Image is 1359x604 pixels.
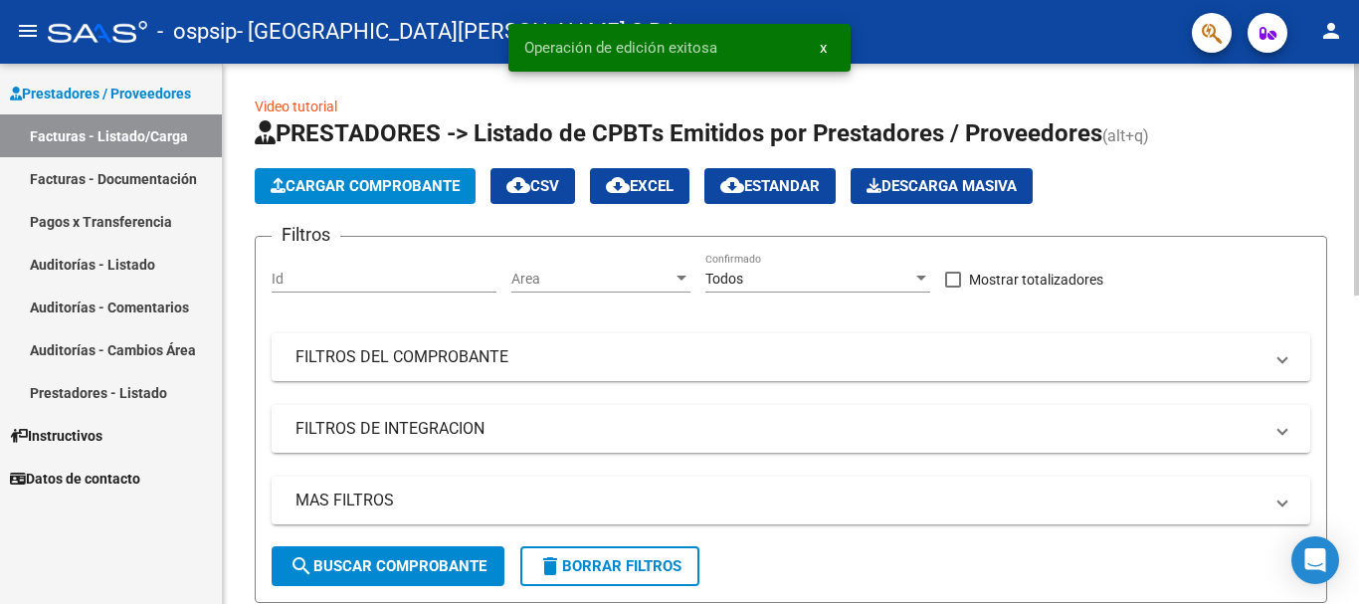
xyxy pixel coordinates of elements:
[590,168,689,204] button: EXCEL
[520,546,699,586] button: Borrar Filtros
[295,490,1262,511] mat-panel-title: MAS FILTROS
[820,39,827,57] span: x
[538,557,681,575] span: Borrar Filtros
[157,10,237,54] span: - ospsip
[10,425,102,447] span: Instructivos
[16,19,40,43] mat-icon: menu
[237,10,679,54] span: - [GEOGRAPHIC_DATA][PERSON_NAME] S R L
[1319,19,1343,43] mat-icon: person
[295,418,1262,440] mat-panel-title: FILTROS DE INTEGRACION
[606,173,630,197] mat-icon: cloud_download
[606,177,674,195] span: EXCEL
[272,221,340,249] h3: Filtros
[272,546,504,586] button: Buscar Comprobante
[255,119,1102,147] span: PRESTADORES -> Listado de CPBTs Emitidos por Prestadores / Proveedores
[969,268,1103,292] span: Mostrar totalizadores
[490,168,575,204] button: CSV
[704,168,836,204] button: Estandar
[255,99,337,114] a: Video tutorial
[272,477,1310,524] mat-expansion-panel-header: MAS FILTROS
[720,177,820,195] span: Estandar
[720,173,744,197] mat-icon: cloud_download
[290,554,313,578] mat-icon: search
[10,468,140,490] span: Datos de contacto
[804,30,843,66] button: x
[1291,536,1339,584] div: Open Intercom Messenger
[10,83,191,104] span: Prestadores / Proveedores
[272,405,1310,453] mat-expansion-panel-header: FILTROS DE INTEGRACION
[506,177,559,195] span: CSV
[506,173,530,197] mat-icon: cloud_download
[272,333,1310,381] mat-expansion-panel-header: FILTROS DEL COMPROBANTE
[538,554,562,578] mat-icon: delete
[524,38,717,58] span: Operación de edición exitosa
[705,271,743,287] span: Todos
[255,168,476,204] button: Cargar Comprobante
[295,346,1262,368] mat-panel-title: FILTROS DEL COMPROBANTE
[271,177,460,195] span: Cargar Comprobante
[290,557,486,575] span: Buscar Comprobante
[1102,126,1149,145] span: (alt+q)
[867,177,1017,195] span: Descarga Masiva
[851,168,1033,204] app-download-masive: Descarga masiva de comprobantes (adjuntos)
[511,271,673,288] span: Area
[851,168,1033,204] button: Descarga Masiva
